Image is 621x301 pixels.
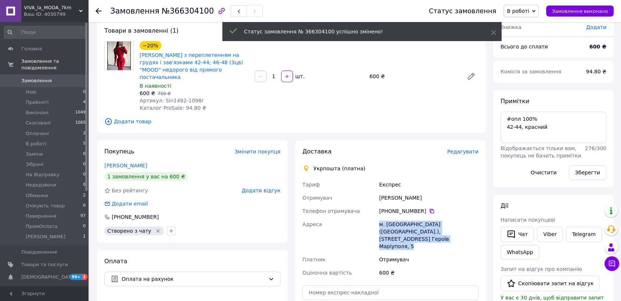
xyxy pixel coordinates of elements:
[104,172,188,181] div: 1 замовлення у вас на 600 ₴
[21,274,76,280] span: [DEMOGRAPHIC_DATA]
[500,44,548,50] span: Всього до сплати
[83,130,86,137] span: 2
[107,41,131,70] img: Плаття з переплетенням на грудях і зав'язками 42-44; 46-48 (3цв) "MOOD" недорого від прямого пост...
[83,151,86,157] span: 0
[26,192,48,199] span: Обманки
[302,257,326,262] span: Платник
[500,145,581,159] span: Відображається тільки вам, покупець не бачить примітки
[83,171,86,178] span: 0
[302,208,360,214] span: Телефон отримувача
[162,7,214,15] span: №366304100
[26,182,56,188] span: Недодзвони
[302,270,352,276] span: Оціночна вартість
[429,7,496,15] div: Статус замовлення
[500,112,606,143] textarea: #опл 100% 42-44, красний
[26,223,57,230] span: ПромОплата
[537,226,563,242] a: Viber
[366,71,461,81] div: 600 ₴
[244,28,473,35] div: Статус замовлення № 366304100 успішно змінено!
[83,182,86,188] span: 0
[70,274,82,280] span: 99+
[26,171,59,178] span: На Відправку
[500,24,521,30] span: Знижка
[312,165,367,172] div: Укрпошта (платна)
[378,191,480,204] div: [PERSON_NAME]
[140,105,206,111] span: Каталог ProSale: 94.80 ₴
[83,192,86,199] span: 2
[83,223,86,230] span: 0
[83,141,86,147] span: 5
[104,258,127,265] span: Оплата
[294,73,305,80] div: шт.
[83,89,86,95] span: 0
[4,26,86,39] input: Пошук
[26,99,49,106] span: Прийняті
[500,69,561,75] span: Комісія за замовлення
[585,145,606,151] span: 276 / 300
[500,217,555,223] span: Написати покупцеві
[500,226,534,242] button: Чат
[546,6,614,17] button: Замовлення виконано
[83,203,86,209] span: 0
[500,245,539,260] a: WhatsApp
[234,149,280,155] span: Змінити покупця
[110,7,159,15] span: Замовлення
[464,69,478,84] a: Редагувати
[75,109,86,116] span: 1049
[378,178,480,191] div: Експрес
[507,8,529,14] span: В роботі
[26,141,46,147] span: В роботі
[155,228,161,234] svg: Видалити мітку
[586,69,606,75] span: 94.80 ₴
[104,27,179,34] span: Товари в замовленні (1)
[302,182,320,188] span: Тариф
[21,261,68,268] span: Товари та послуги
[96,7,101,15] div: Повернутися назад
[80,213,86,220] span: 97
[26,89,36,95] span: Нові
[21,58,88,71] span: Замовлення та повідомлення
[378,253,480,266] div: Отримувач
[104,117,478,126] span: Додати товар
[604,256,619,271] button: Чат з покупцем
[302,195,332,201] span: Отримувач
[242,188,280,193] span: Додати відгук
[111,213,159,221] div: [PHONE_NUMBER]
[589,44,606,50] b: 600 ₴
[75,120,86,126] span: 1065
[107,228,151,234] span: Створено з чату
[378,266,480,279] div: 600 ₴
[302,221,322,227] span: Адреса
[158,91,171,96] span: 750 ₴
[140,98,204,104] span: Артикул: Sin1492-1098r
[500,266,582,272] span: Запит на відгук про компанію
[26,213,56,220] span: Повернення
[83,161,86,168] span: 0
[500,98,529,105] span: Примітки
[569,165,606,180] button: Зберегти
[112,188,148,193] span: Без рейтингу
[566,226,602,242] a: Telegram
[26,151,43,157] span: Заміни
[21,46,42,52] span: Головна
[524,165,563,180] button: Очистити
[140,41,161,50] div: −20%
[26,203,65,209] span: Очікують товар
[302,285,478,300] input: Номер експрес-накладної
[21,77,52,84] span: Замовлення
[378,218,480,253] div: м. [GEOGRAPHIC_DATA] ([GEOGRAPHIC_DATA].), [STREET_ADDRESS] Героїв Маріуполя, 5
[104,148,134,155] span: Покупець
[302,148,331,155] span: Доставка
[500,202,508,209] span: Дії
[586,24,606,30] span: Додати
[26,109,49,116] span: Виконані
[447,149,478,155] span: Редагувати
[140,90,155,96] span: 600 ₴
[24,11,88,18] div: Ваш ID: 4030799
[24,4,79,11] span: VIVA_la_MODA_7km
[552,8,608,14] span: Замовлення виконано
[379,207,478,215] div: [PHONE_NUMBER]
[140,83,171,89] span: В наявності
[111,200,148,207] div: Додати email
[104,200,148,207] div: Додати email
